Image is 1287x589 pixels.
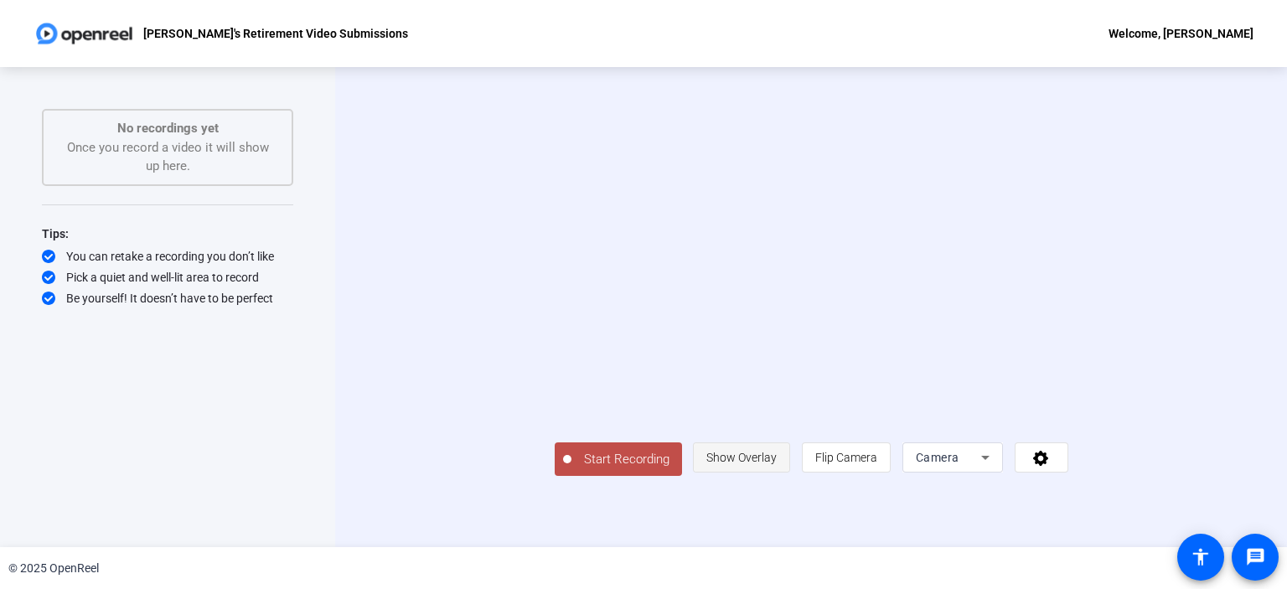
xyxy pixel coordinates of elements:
[42,269,293,286] div: Pick a quiet and well-lit area to record
[8,560,99,577] div: © 2025 OpenReel
[815,451,877,464] span: Flip Camera
[60,119,275,138] p: No recordings yet
[1191,547,1211,567] mat-icon: accessibility
[143,23,408,44] p: [PERSON_NAME]'s Retirement Video Submissions
[802,442,891,473] button: Flip Camera
[916,451,959,464] span: Camera
[60,119,275,176] div: Once you record a video it will show up here.
[693,442,790,473] button: Show Overlay
[555,442,682,476] button: Start Recording
[42,248,293,265] div: You can retake a recording you don’t like
[42,290,293,307] div: Be yourself! It doesn’t have to be perfect
[34,17,135,50] img: OpenReel logo
[1109,23,1253,44] div: Welcome, [PERSON_NAME]
[706,451,777,464] span: Show Overlay
[571,450,682,469] span: Start Recording
[1245,547,1265,567] mat-icon: message
[42,224,293,244] div: Tips:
